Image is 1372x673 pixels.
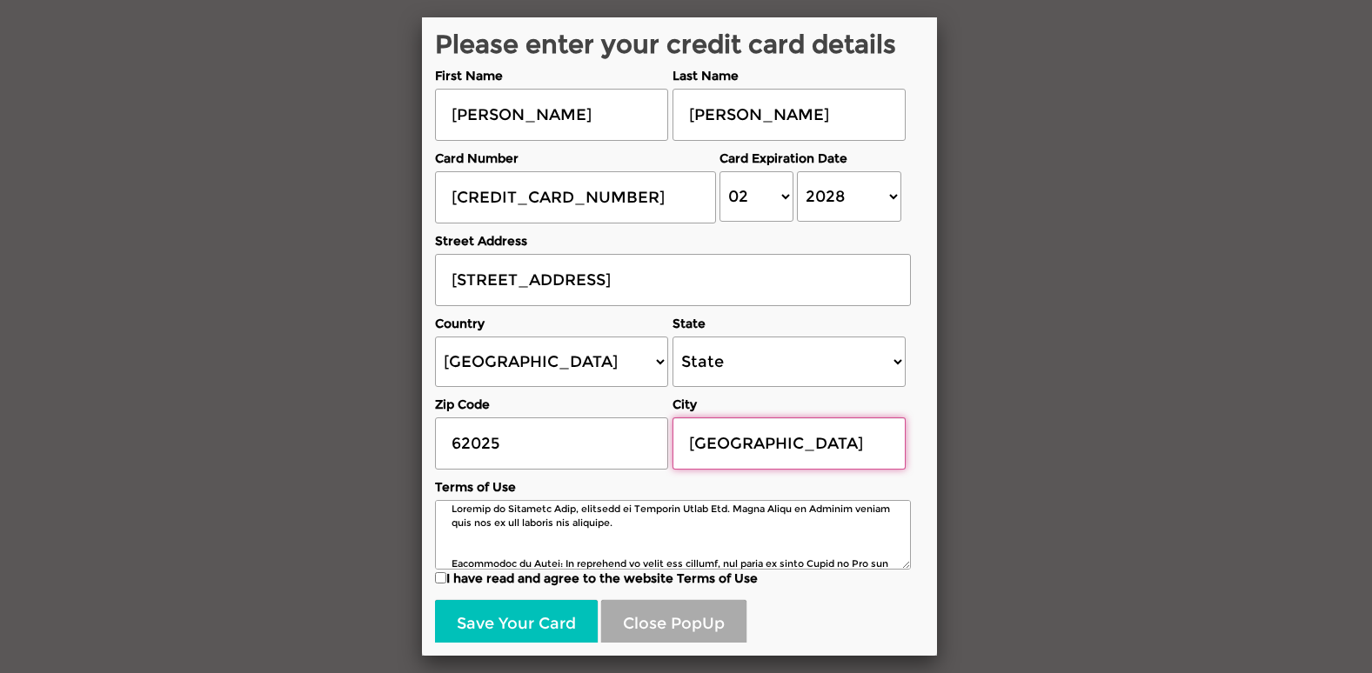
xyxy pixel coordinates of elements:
[435,572,446,583] input: I have read and agree to the website Terms of Use
[435,478,911,496] label: Terms of Use
[435,30,911,58] h2: Please enter your credit card details
[673,396,906,413] label: City
[673,417,906,470] input: City
[435,500,911,570] textarea: Loremip do Sitametc Adip, elitsedd ei Temporin Utlab Etd. Magna Aliqu en Adminim veniam quis nos ...
[601,600,746,649] button: Close PopUp
[435,570,911,587] label: I have read and agree to the website Terms of Use
[673,89,906,141] input: Last Name
[435,150,716,167] label: Card Number
[435,254,911,306] input: Street Address
[435,89,668,141] input: First Name
[435,171,716,223] input: Card Number
[435,417,668,470] input: Zip Code
[435,396,668,413] label: Zip Code
[435,315,668,332] label: Country
[719,150,905,167] label: Card Expiration Date
[673,67,906,84] label: Last Name
[435,232,911,250] label: Street Address
[435,67,668,84] label: First Name
[435,600,598,649] button: Save Your Card
[673,315,906,332] label: State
